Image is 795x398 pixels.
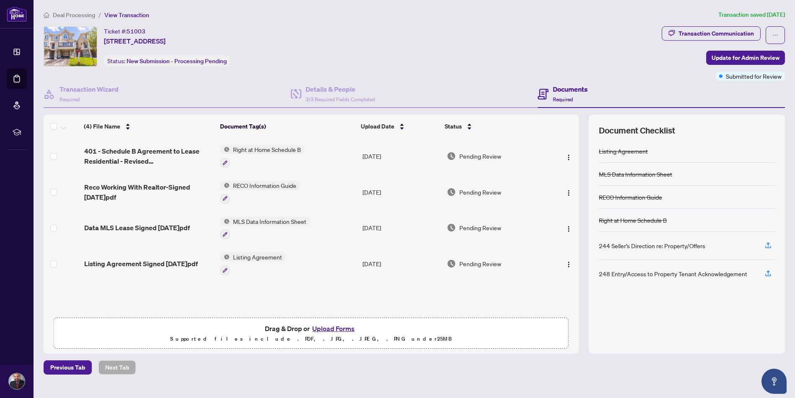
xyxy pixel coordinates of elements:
[599,216,667,225] div: Right at Home Schedule B
[230,145,304,154] span: Right at Home Schedule B
[359,210,443,246] td: [DATE]
[220,217,310,239] button: Status IconMLS Data Information Sheet
[104,11,149,19] span: View Transaction
[310,323,357,334] button: Upload Forms
[599,241,705,250] div: 244 Seller’s Direction re: Property/Offers
[220,145,304,167] button: Status IconRight at Home Schedule B
[7,6,27,22] img: logo
[220,252,285,275] button: Status IconListing Agreement
[265,323,357,334] span: Drag & Drop or
[447,223,456,232] img: Document Status
[84,259,198,269] span: Listing Agreement Signed [DATE]pdf
[230,181,300,190] span: RECO Information Guide
[553,84,588,94] h4: Documents
[84,223,190,233] span: Data MLS Lease Signed [DATE]pdf
[445,122,462,131] span: Status
[565,261,572,268] img: Logo
[662,26,761,41] button: Transaction Communication
[53,11,95,19] span: Deal Processing
[220,217,230,226] img: Status Icon
[726,72,782,81] span: Submitted for Review
[104,26,145,36] div: Ticket #:
[678,27,754,40] div: Transaction Communication
[60,84,119,94] h4: Transaction Wizard
[565,190,572,196] img: Logo
[9,373,25,389] img: Profile Icon
[562,257,575,270] button: Logo
[772,32,778,38] span: ellipsis
[447,259,456,268] img: Document Status
[447,151,456,161] img: Document Status
[44,27,97,66] img: IMG-W12371219_1.jpg
[599,169,672,179] div: MLS Data Information Sheet
[98,10,101,20] li: /
[553,96,573,103] span: Required
[359,246,443,282] td: [DATE]
[230,252,285,262] span: Listing Agreement
[459,259,501,268] span: Pending Review
[217,115,357,138] th: Document Tag(s)
[761,369,787,394] button: Open asap
[361,122,394,131] span: Upload Date
[562,185,575,199] button: Logo
[599,125,675,136] span: Document Checklist
[84,182,214,202] span: Reco Working With Realtor-Signed [DATE]pdf
[306,84,375,94] h4: Details & People
[230,217,310,226] span: MLS Data Information Sheet
[127,28,145,35] span: 51003
[565,226,572,232] img: Logo
[447,187,456,197] img: Document Status
[60,96,80,103] span: Required
[562,149,575,163] button: Logo
[104,36,166,46] span: [STREET_ADDRESS]
[80,115,216,138] th: (4) File Name
[599,193,662,202] div: RECO Information Guide
[706,51,785,65] button: Update for Admin Review
[84,122,120,131] span: (4) File Name
[441,115,546,138] th: Status
[220,145,230,154] img: Status Icon
[562,221,575,234] button: Logo
[599,269,747,278] div: 248 Entry/Access to Property Tenant Acknowledgement
[306,96,375,103] span: 3/3 Required Fields Completed
[599,146,648,156] div: Listing Agreement
[50,361,85,374] span: Previous Tab
[98,360,136,375] button: Next Tab
[718,10,785,20] article: Transaction saved [DATE]
[127,57,227,65] span: New Submission - Processing Pending
[220,181,300,203] button: Status IconRECO Information Guide
[459,223,501,232] span: Pending Review
[359,174,443,210] td: [DATE]
[104,55,230,67] div: Status:
[84,146,214,166] span: 401 - Schedule B Agreement to Lease Residential - Revised [DATE]_unlocked.pdf
[357,115,441,138] th: Upload Date
[565,154,572,161] img: Logo
[359,138,443,174] td: [DATE]
[459,187,501,197] span: Pending Review
[54,318,568,349] span: Drag & Drop orUpload FormsSupported files include .PDF, .JPG, .JPEG, .PNG under25MB
[59,334,563,344] p: Supported files include .PDF, .JPG, .JPEG, .PNG under 25 MB
[220,252,230,262] img: Status Icon
[220,181,230,190] img: Status Icon
[44,360,92,375] button: Previous Tab
[459,151,501,161] span: Pending Review
[44,12,49,18] span: home
[712,51,779,64] span: Update for Admin Review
